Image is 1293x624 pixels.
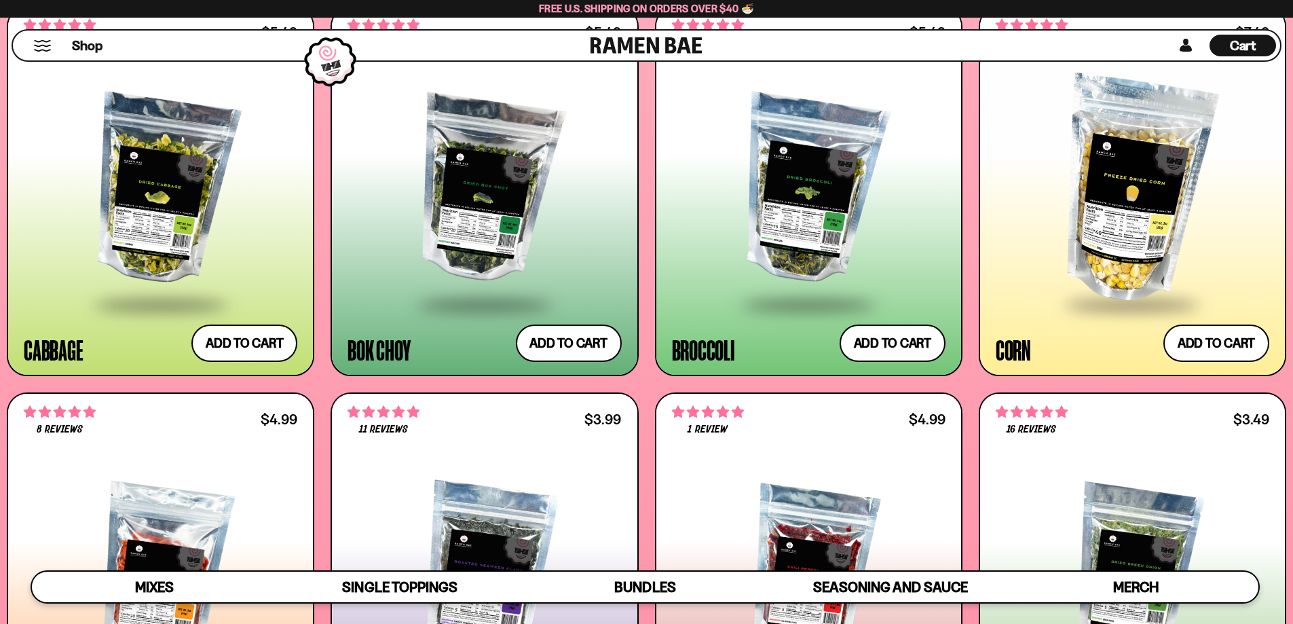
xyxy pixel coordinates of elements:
[840,325,945,362] button: Add to cart
[996,403,1068,421] span: 4.88 stars
[1007,424,1056,435] span: 16 reviews
[1210,31,1276,60] div: Cart
[37,424,83,435] span: 8 reviews
[191,325,297,362] button: Add to cart
[584,413,621,426] div: $3.99
[672,337,735,362] div: Broccoli
[33,40,52,52] button: Mobile Menu Trigger
[688,424,727,435] span: 1 review
[1013,572,1258,602] a: Merch
[672,403,744,421] span: 5.00 stars
[909,413,945,426] div: $4.99
[516,325,622,362] button: Add to cart
[24,403,96,421] span: 4.75 stars
[359,424,408,435] span: 11 reviews
[813,579,967,595] span: Seasoning and Sauce
[277,572,522,602] a: Single Toppings
[342,579,457,595] span: Single Toppings
[72,37,102,55] span: Shop
[1230,37,1256,54] span: Cart
[996,337,1031,362] div: Corn
[614,579,675,595] span: Bundles
[24,337,83,362] div: Cabbage
[1113,579,1159,595] span: Merch
[261,413,297,426] div: $4.99
[979,6,1286,377] a: 4.91 stars 75 reviews $7.49 Corn Add to cart
[331,6,638,377] a: 4.83 stars 18 reviews $5.49 Bok Choy Add to cart
[655,6,962,377] a: 4.75 stars 8 reviews $5.49 Broccoli Add to cart
[1233,413,1269,426] div: $3.49
[135,579,174,595] span: Mixes
[348,337,410,362] div: Bok Choy
[32,572,277,602] a: Mixes
[7,6,314,377] a: 4.82 stars 11 reviews $5.49 Cabbage Add to cart
[768,572,1013,602] a: Seasoning and Sauce
[1163,325,1269,362] button: Add to cart
[539,2,754,15] span: Free U.S. Shipping on Orders over $40 🍜
[72,35,102,56] a: Shop
[523,572,768,602] a: Bundles
[348,403,419,421] span: 4.82 stars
